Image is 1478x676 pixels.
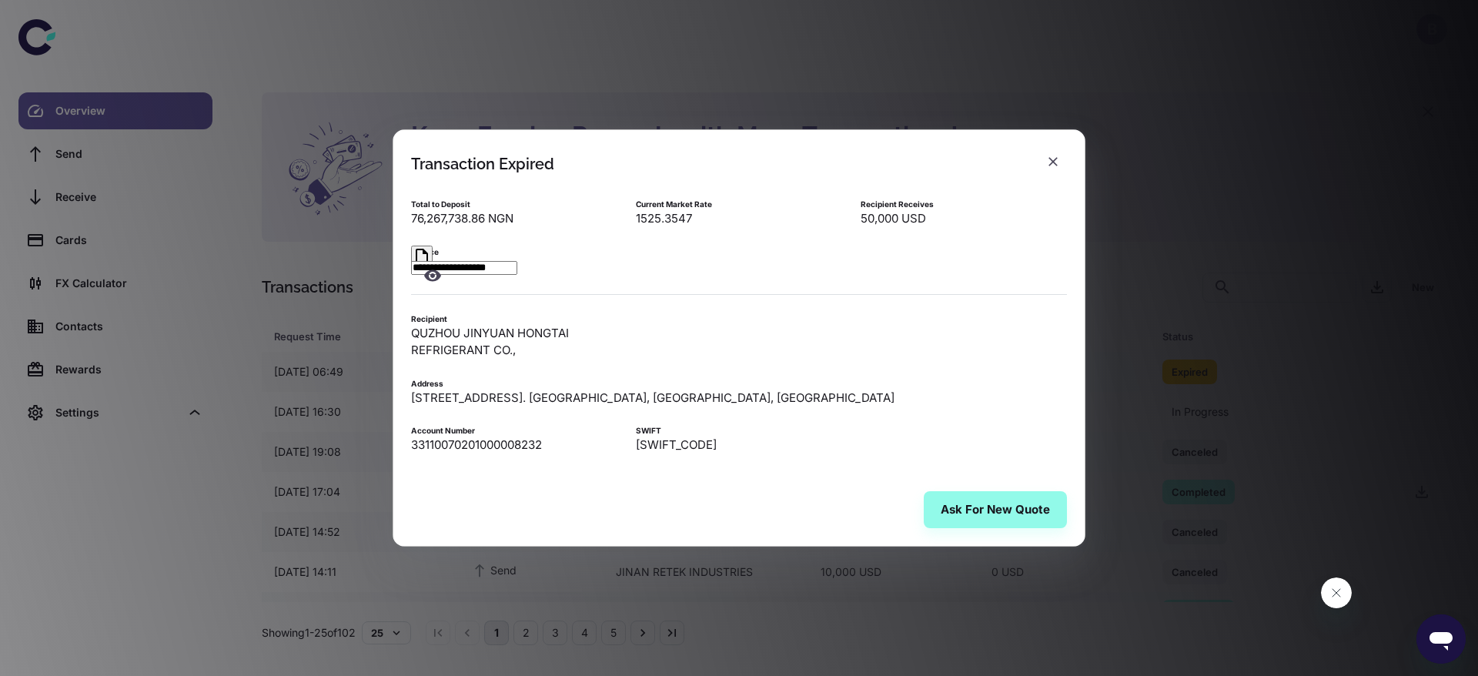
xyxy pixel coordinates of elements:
h6: Recipient [411,313,617,325]
h6: Account Number [411,425,617,437]
div: [STREET_ADDRESS]. [GEOGRAPHIC_DATA], [GEOGRAPHIC_DATA], [GEOGRAPHIC_DATA] [411,390,894,407]
div: 1525.3547 [636,210,842,228]
h6: Recipient Receives [861,199,1067,210]
h6: Total to Deposit [411,199,617,210]
button: Ask for New Quote [924,491,1067,528]
h6: SWIFT [636,425,717,437]
div: [SWIFT_CODE] [636,437,717,454]
h6: Invoice [411,246,1067,258]
div: 33110070201000008232 [411,437,617,454]
div: QUZHOU JINYUAN HONGTAI REFRIGERANT CO., [411,325,617,360]
h6: Address [411,378,894,390]
iframe: Close message [1321,577,1352,608]
h6: Current Market Rate [636,199,842,210]
div: 50,000 USD [861,210,1067,228]
div: Transaction Expired [411,155,554,173]
span: Hi. Need any help? [9,11,111,23]
div: 76,267,738.86 NGN [411,210,617,228]
iframe: Button to launch messaging window [1416,614,1466,664]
